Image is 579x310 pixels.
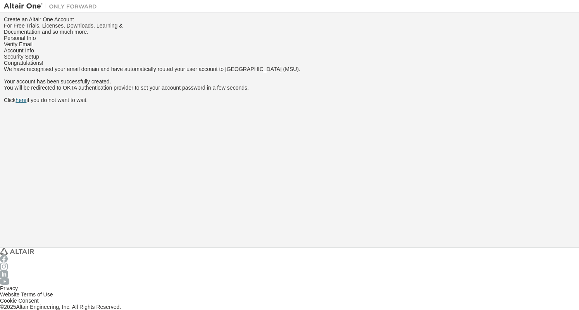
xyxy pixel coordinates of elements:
div: You will be redirected to OKTA authentication provider to set your account password in a few seco... [4,85,575,91]
div: Security Setup [4,54,575,60]
div: Account Info [4,47,575,54]
a: here [16,97,26,103]
div: Your account has been successfully created. [4,78,575,85]
div: For Free Trials, Licenses, Downloads, Learning & Documentation and so much more. [4,23,575,35]
div: Congratulations! [4,60,575,66]
div: Verify Email [4,41,575,47]
img: Altair One [4,2,101,10]
span: [GEOGRAPHIC_DATA] (MSU) . [225,66,300,72]
div: We have recognised your email domain and have automatically routed your user account to Click if ... [4,66,575,103]
div: Personal Info [4,35,575,41]
div: Create an Altair One Account [4,16,575,23]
